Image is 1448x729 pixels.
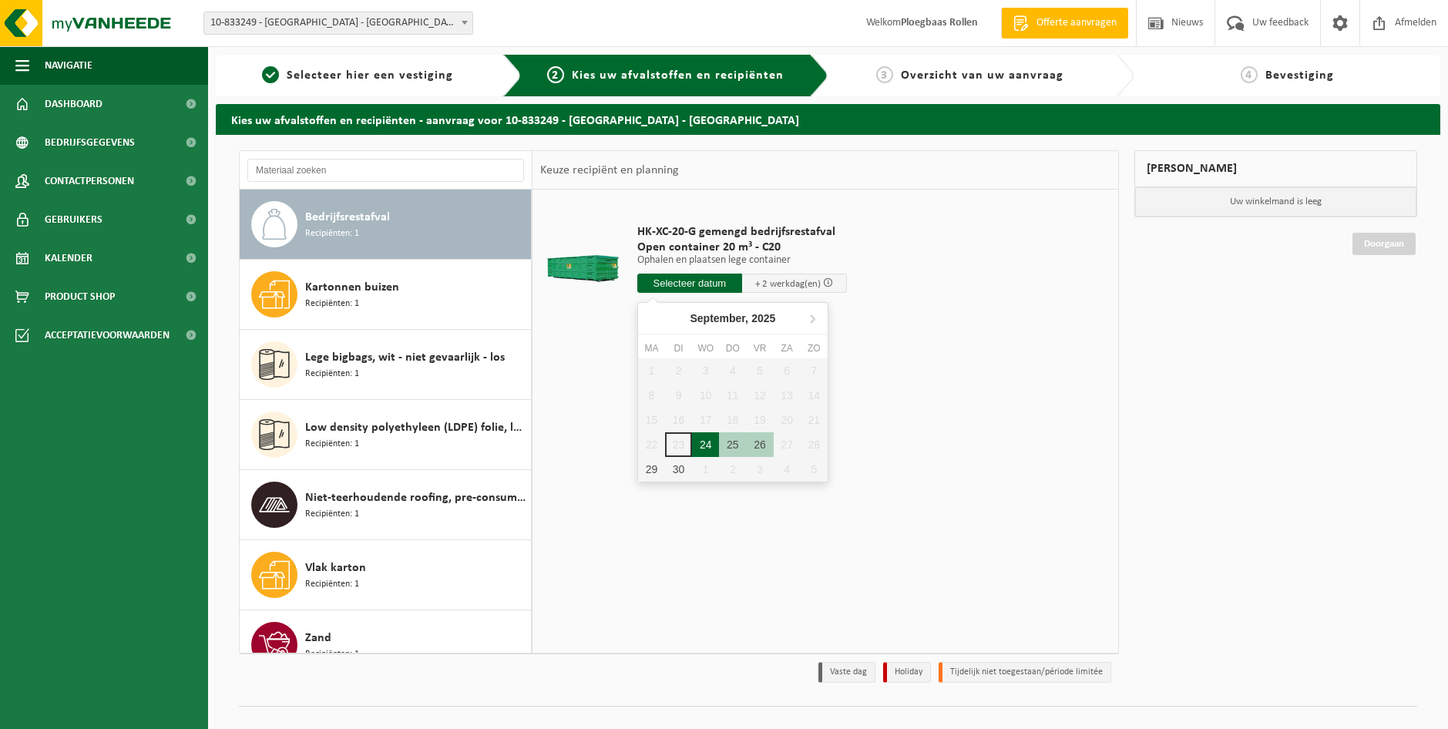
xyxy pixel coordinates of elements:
span: Recipiënten: 1 [305,647,359,662]
div: za [774,341,801,356]
span: Kalender [45,239,92,277]
p: Uw winkelmand is leeg [1135,187,1416,217]
button: Kartonnen buizen Recipiënten: 1 [240,260,532,330]
span: Navigatie [45,46,92,85]
div: 24 [692,432,719,457]
span: Acceptatievoorwaarden [45,316,170,354]
li: Vaste dag [818,662,875,683]
span: Zand [305,629,331,647]
span: Recipiënten: 1 [305,437,359,452]
span: Offerte aanvragen [1033,15,1120,31]
span: Open container 20 m³ - C20 [637,240,847,255]
span: 3 [876,66,893,83]
input: Materiaal zoeken [247,159,524,182]
span: Recipiënten: 1 [305,367,359,381]
span: Dashboard [45,85,102,123]
span: Contactpersonen [45,162,134,200]
li: Holiday [883,662,931,683]
div: 25 [719,432,746,457]
button: Vlak karton Recipiënten: 1 [240,540,532,610]
input: Selecteer datum [637,274,742,293]
div: 3 [746,457,773,482]
h2: Kies uw afvalstoffen en recipiënten - aanvraag voor 10-833249 - [GEOGRAPHIC_DATA] - [GEOGRAPHIC_D... [216,104,1440,134]
div: 2 [719,457,746,482]
span: Overzicht van uw aanvraag [901,69,1063,82]
span: Recipiënten: 1 [305,227,359,241]
a: Doorgaan [1352,233,1416,255]
div: di [665,341,692,356]
div: do [719,341,746,356]
span: Recipiënten: 1 [305,577,359,592]
div: [PERSON_NAME] [1134,150,1417,187]
span: Lege bigbags, wit - niet gevaarlijk - los [305,348,505,367]
span: Recipiënten: 1 [305,507,359,522]
span: Kartonnen buizen [305,278,399,297]
a: 1Selecteer hier een vestiging [223,66,491,85]
div: ma [638,341,665,356]
p: Ophalen en plaatsen lege container [637,255,847,266]
i: 2025 [751,313,775,324]
div: Keuze recipiënt en planning [533,151,687,190]
span: 10-833249 - IKO NV MILIEUSTRAAT FABRIEK - ANTWERPEN [204,12,472,34]
span: Bedrijfsrestafval [305,208,390,227]
span: 1 [262,66,279,83]
div: 30 [665,457,692,482]
span: Recipiënten: 1 [305,297,359,311]
span: 2 [547,66,564,83]
span: Bedrijfsgegevens [45,123,135,162]
span: 10-833249 - IKO NV MILIEUSTRAAT FABRIEK - ANTWERPEN [203,12,473,35]
span: Gebruikers [45,200,102,239]
div: September, [684,306,781,331]
button: Bedrijfsrestafval Recipiënten: 1 [240,190,532,260]
div: 29 [638,457,665,482]
div: 1 [692,457,719,482]
div: vr [746,341,773,356]
strong: Ploegbaas Rollen [901,17,978,29]
li: Tijdelijk niet toegestaan/période limitée [939,662,1111,683]
button: Lege bigbags, wit - niet gevaarlijk - los Recipiënten: 1 [240,330,532,400]
div: zo [801,341,828,356]
span: Product Shop [45,277,115,316]
span: + 2 werkdag(en) [755,279,821,289]
span: HK-XC-20-G gemengd bedrijfsrestafval [637,224,847,240]
span: Bevestiging [1265,69,1334,82]
button: Niet-teerhoudende roofing, pre-consumer Recipiënten: 1 [240,470,532,540]
span: Selecteer hier een vestiging [287,69,453,82]
span: Low density polyethyleen (LDPE) folie, los, naturel [305,418,527,437]
span: Niet-teerhoudende roofing, pre-consumer [305,489,527,507]
span: Kies uw afvalstoffen en recipiënten [572,69,784,82]
span: Vlak karton [305,559,366,577]
button: Low density polyethyleen (LDPE) folie, los, naturel Recipiënten: 1 [240,400,532,470]
button: Zand Recipiënten: 1 [240,610,532,680]
span: 4 [1241,66,1258,83]
div: 26 [746,432,773,457]
div: wo [692,341,719,356]
a: Offerte aanvragen [1001,8,1128,39]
